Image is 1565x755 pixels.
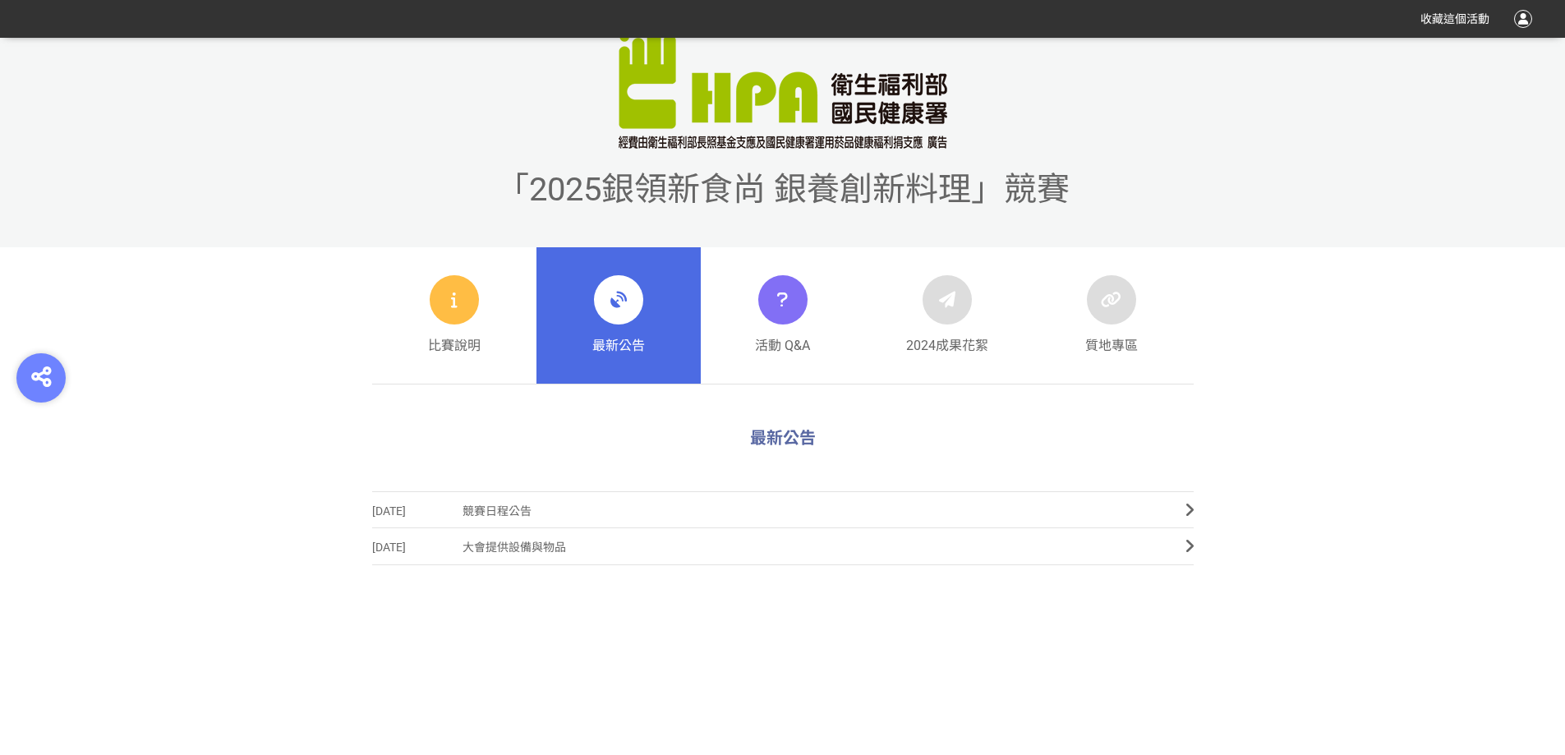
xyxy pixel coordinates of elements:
span: 比賽說明 [428,336,481,356]
span: 大會提供設備與物品 [463,529,1161,566]
span: 競賽日程公告 [463,493,1161,530]
a: [DATE]競賽日程公告 [372,491,1194,528]
span: [DATE] [372,529,463,566]
a: 質地專區 [1029,247,1194,384]
a: 活動 Q&A [701,247,865,384]
span: 質地專區 [1085,336,1138,356]
span: 2024成果花絮 [906,336,988,356]
a: 最新公告 [536,247,701,384]
span: 「2025銀領新食尚 銀養創新料理」競賽 [496,170,1070,209]
span: [DATE] [372,493,463,530]
span: 收藏這個活動 [1420,12,1489,25]
a: 2024成果花絮 [865,247,1029,384]
span: 最新公告 [592,336,645,356]
a: [DATE]大會提供設備與物品 [372,528,1194,565]
img: 「2025銀領新食尚 銀養創新料理」競賽 [619,9,947,149]
span: 最新公告 [750,428,816,448]
span: 活動 Q&A [755,336,810,356]
a: 「2025銀領新食尚 銀養創新料理」競賽 [496,193,1070,202]
a: 比賽說明 [372,247,536,384]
